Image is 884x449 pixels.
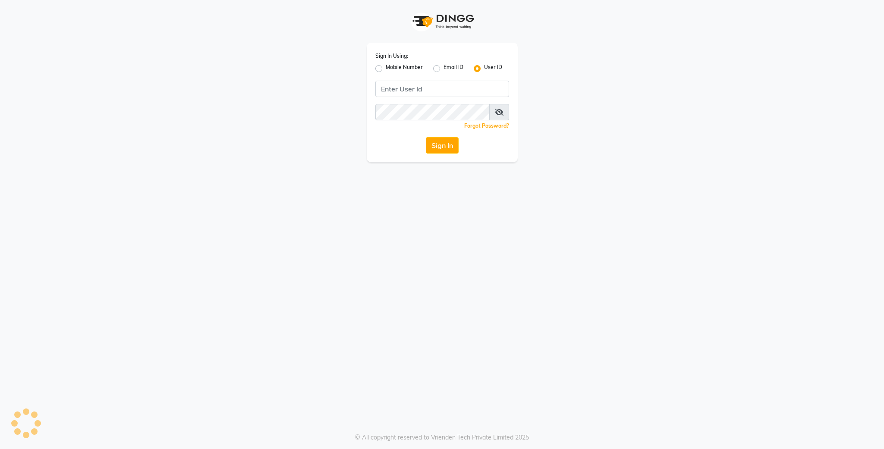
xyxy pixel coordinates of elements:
a: Forgot Password? [464,122,509,129]
label: Email ID [444,63,463,74]
img: logo1.svg [408,9,477,34]
input: Username [375,81,509,97]
button: Sign In [426,137,459,154]
label: User ID [484,63,502,74]
label: Sign In Using: [375,52,408,60]
input: Username [375,104,490,120]
label: Mobile Number [386,63,423,74]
